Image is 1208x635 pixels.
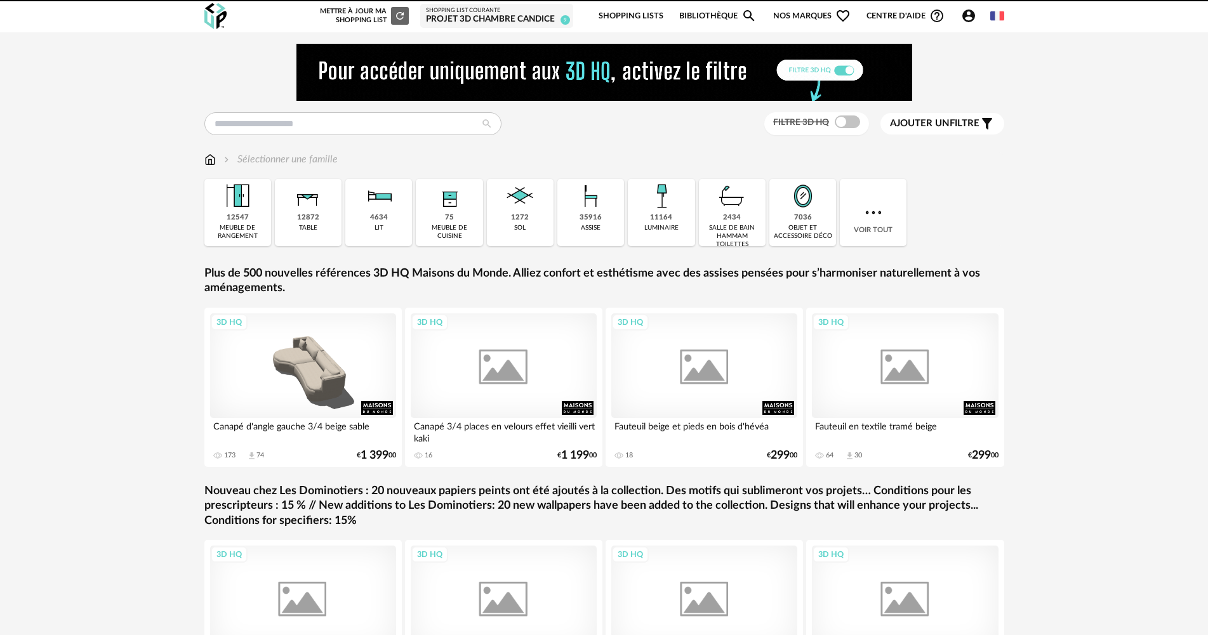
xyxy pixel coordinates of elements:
div: 12547 [227,213,249,223]
img: Literie.png [362,179,396,213]
span: Account Circle icon [961,8,976,23]
div: meuble de cuisine [420,224,479,240]
div: assise [581,224,601,232]
div: Sélectionner une famille [222,152,338,167]
span: Magnify icon [741,8,757,23]
div: 18 [625,451,633,460]
div: table [299,224,317,232]
a: Shopping Lists [599,1,663,31]
span: Download icon [247,451,256,461]
span: Refresh icon [394,12,406,19]
div: 35916 [580,213,602,223]
div: 64 [826,451,833,460]
div: 3D HQ [813,546,849,563]
span: Filter icon [979,116,995,131]
a: 3D HQ Fauteuil beige et pieds en bois d'hévéa 18 €29900 [606,308,804,467]
div: Fauteuil beige et pieds en bois d'hévéa [611,418,798,443]
img: Sol.png [503,179,537,213]
div: Mettre à jour ma Shopping List [317,7,409,25]
div: luminaire [644,224,679,232]
div: € 00 [968,451,999,460]
span: 9 [561,15,570,25]
div: Projet 3D Chambre Candice [426,14,567,25]
img: svg+xml;base64,PHN2ZyB3aWR0aD0iMTYiIGhlaWdodD0iMTciIHZpZXdCb3g9IjAgMCAxNiAxNyIgZmlsbD0ibm9uZSIgeG... [204,152,216,167]
span: 299 [972,451,991,460]
a: Plus de 500 nouvelles références 3D HQ Maisons du Monde. Alliez confort et esthétisme avec des as... [204,266,1004,296]
button: Ajouter unfiltre Filter icon [880,113,1004,134]
span: 299 [771,451,790,460]
div: 4634 [370,213,388,223]
a: Nouveau chez Les Dominotiers : 20 nouveaux papiers peints ont été ajoutés à la collection. Des mo... [204,484,1004,528]
span: filtre [890,117,979,130]
span: Help Circle Outline icon [929,8,945,23]
img: Miroir.png [786,179,820,213]
div: Canapé d'angle gauche 3/4 beige sable [210,418,397,443]
div: 3D HQ [612,546,649,563]
div: 2434 [723,213,741,223]
img: Table.png [291,179,325,213]
span: 1 199 [561,451,589,460]
div: 75 [445,213,454,223]
div: 16 [425,451,432,460]
span: Filtre 3D HQ [773,118,829,127]
div: 173 [224,451,236,460]
div: Canapé 3/4 places en velours effet vieilli vert kaki [411,418,597,443]
img: NEW%20NEW%20HQ%20NEW_V1.gif [296,44,912,101]
div: 3D HQ [211,314,248,331]
div: 1272 [511,213,529,223]
img: fr [990,9,1004,23]
img: Luminaire.png [644,179,679,213]
div: 30 [854,451,862,460]
div: € 00 [357,451,396,460]
div: 11164 [650,213,672,223]
span: 1 399 [361,451,388,460]
a: 3D HQ Canapé 3/4 places en velours effet vieilli vert kaki 16 €1 19900 [405,308,603,467]
div: € 00 [557,451,597,460]
div: meuble de rangement [208,224,267,240]
div: salle de bain hammam toilettes [703,224,762,249]
div: objet et accessoire déco [773,224,832,240]
span: Ajouter un [890,119,950,128]
span: Centre d'aideHelp Circle Outline icon [866,8,945,23]
span: Heart Outline icon [835,8,851,23]
img: more.7b13dc1.svg [862,201,885,224]
div: 7036 [794,213,812,223]
span: Account Circle icon [961,8,982,23]
span: Nos marques [773,1,851,31]
div: 3D HQ [411,314,448,331]
div: Shopping List courante [426,7,567,15]
a: Shopping List courante Projet 3D Chambre Candice 9 [426,7,567,25]
div: 74 [256,451,264,460]
img: Assise.png [574,179,608,213]
div: sol [514,224,526,232]
span: Download icon [845,451,854,461]
div: Voir tout [840,179,906,246]
div: 3D HQ [813,314,849,331]
img: svg+xml;base64,PHN2ZyB3aWR0aD0iMTYiIGhlaWdodD0iMTYiIHZpZXdCb3g9IjAgMCAxNiAxNiIgZmlsbD0ibm9uZSIgeG... [222,152,232,167]
div: 12872 [297,213,319,223]
a: 3D HQ Fauteuil en textile tramé beige 64 Download icon 30 €29900 [806,308,1004,467]
div: lit [375,224,383,232]
img: OXP [204,3,227,29]
img: Salle%20de%20bain.png [715,179,749,213]
div: 3D HQ [411,546,448,563]
div: € 00 [767,451,797,460]
div: Fauteuil en textile tramé beige [812,418,999,443]
img: Rangement.png [432,179,467,213]
img: Meuble%20de%20rangement.png [220,179,255,213]
div: 3D HQ [612,314,649,331]
a: 3D HQ Canapé d'angle gauche 3/4 beige sable 173 Download icon 74 €1 39900 [204,308,402,467]
div: 3D HQ [211,546,248,563]
a: BibliothèqueMagnify icon [679,1,757,31]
